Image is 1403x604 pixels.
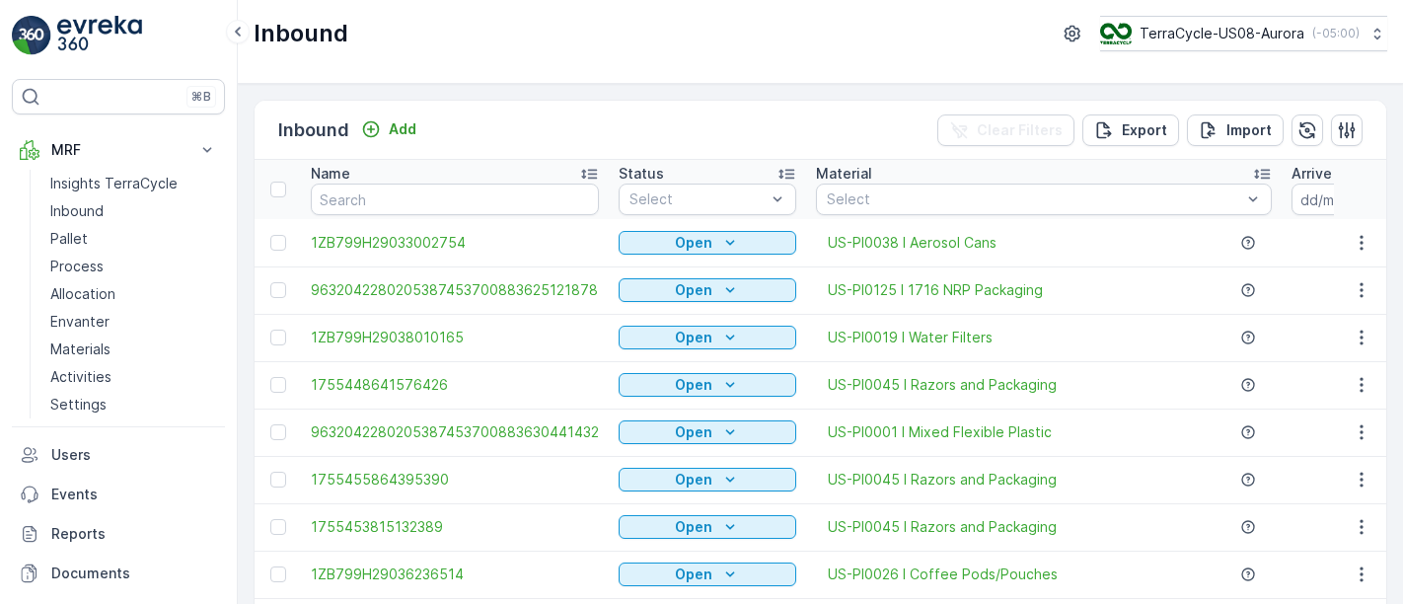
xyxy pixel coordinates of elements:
[12,475,225,514] a: Events
[675,328,712,347] p: Open
[311,517,599,537] a: 1755453815132389
[270,519,286,535] div: Toggle Row Selected
[51,524,217,544] p: Reports
[353,117,424,141] button: Add
[828,328,993,347] a: US-PI0019 I Water Filters
[619,468,796,491] button: Open
[619,326,796,349] button: Open
[619,420,796,444] button: Open
[311,233,599,253] a: 1ZB799H29033002754
[270,472,286,488] div: Toggle Row Selected
[50,395,107,415] p: Settings
[311,184,599,215] input: Search
[311,565,599,584] a: 1ZB799H29036236514
[51,564,217,583] p: Documents
[675,280,712,300] p: Open
[311,280,599,300] a: 9632042280205387453700883625121878
[12,16,51,55] img: logo
[12,130,225,170] button: MRF
[51,140,185,160] p: MRF
[270,282,286,298] div: Toggle Row Selected
[270,330,286,345] div: Toggle Row Selected
[311,375,599,395] a: 1755448641576426
[629,189,766,209] p: Select
[50,174,178,193] p: Insights TerraCycle
[1122,120,1167,140] p: Export
[619,373,796,397] button: Open
[311,422,599,442] a: 9632042280205387453700883630441432
[50,257,104,276] p: Process
[270,235,286,251] div: Toggle Row Selected
[619,563,796,586] button: Open
[675,422,712,442] p: Open
[389,119,416,139] p: Add
[51,445,217,465] p: Users
[816,164,872,184] p: Material
[828,280,1043,300] a: US-PI0125 I 1716 NRP Packaging
[828,233,997,253] a: US-PI0038 I Aerosol Cans
[311,164,350,184] p: Name
[828,517,1057,537] a: US-PI0045 I Razors and Packaging
[42,391,225,418] a: Settings
[937,114,1074,146] button: Clear Filters
[42,363,225,391] a: Activities
[42,225,225,253] a: Pallet
[1100,23,1132,44] img: image_ci7OI47.png
[50,229,88,249] p: Pallet
[311,328,599,347] a: 1ZB799H29038010165
[619,278,796,302] button: Open
[828,565,1058,584] a: US-PI0026 I Coffee Pods/Pouches
[675,565,712,584] p: Open
[675,517,712,537] p: Open
[42,336,225,363] a: Materials
[1187,114,1284,146] button: Import
[619,231,796,255] button: Open
[57,16,142,55] img: logo_light-DOdMpM7g.png
[42,197,225,225] a: Inbound
[1100,16,1387,51] button: TerraCycle-US08-Aurora(-05:00)
[619,515,796,539] button: Open
[42,253,225,280] a: Process
[1312,26,1360,41] p: ( -05:00 )
[675,470,712,490] p: Open
[42,308,225,336] a: Envanter
[50,312,110,332] p: Envanter
[270,424,286,440] div: Toggle Row Selected
[1140,24,1304,43] p: TerraCycle-US08-Aurora
[828,375,1057,395] a: US-PI0045 I Razors and Packaging
[270,377,286,393] div: Toggle Row Selected
[619,164,664,184] p: Status
[270,566,286,582] div: Toggle Row Selected
[675,233,712,253] p: Open
[827,189,1241,209] p: Select
[191,89,211,105] p: ⌘B
[828,470,1057,490] a: US-PI0045 I Razors and Packaging
[50,201,104,221] p: Inbound
[311,470,599,490] span: 1755455864395390
[42,170,225,197] a: Insights TerraCycle
[50,284,115,304] p: Allocation
[1292,164,1368,184] p: Arrive Date
[12,435,225,475] a: Users
[977,120,1063,140] p: Clear Filters
[50,367,111,387] p: Activities
[278,116,349,144] p: Inbound
[51,485,217,504] p: Events
[675,375,712,395] p: Open
[828,422,1052,442] a: US-PI0001 I Mixed Flexible Plastic
[1226,120,1272,140] p: Import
